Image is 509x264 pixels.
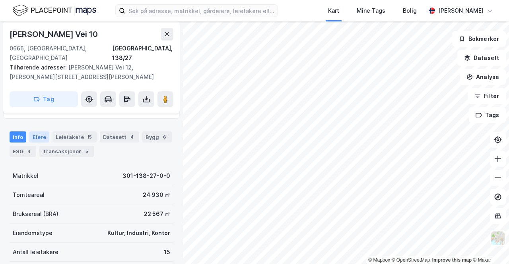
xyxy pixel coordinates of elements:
div: Leietakere [52,131,97,143]
div: 0666, [GEOGRAPHIC_DATA], [GEOGRAPHIC_DATA] [10,44,112,63]
div: Mine Tags [357,6,385,15]
a: OpenStreetMap [392,257,430,263]
button: Analyse [460,69,506,85]
div: Antall leietakere [13,247,58,257]
div: 6 [161,133,169,141]
button: Datasett [457,50,506,66]
div: Bygg [142,131,172,143]
span: Tilhørende adresser: [10,64,68,71]
img: logo.f888ab2527a4732fd821a326f86c7f29.svg [13,4,96,17]
div: 24 930 ㎡ [143,190,170,200]
iframe: Chat Widget [469,226,509,264]
div: 4 [128,133,136,141]
div: Transaksjoner [39,146,94,157]
div: 5 [83,147,91,155]
input: Søk på adresse, matrikkel, gårdeiere, leietakere eller personer [125,5,278,17]
a: Mapbox [368,257,390,263]
a: Improve this map [432,257,472,263]
button: Bokmerker [452,31,506,47]
button: Filter [468,88,506,104]
div: 15 [164,247,170,257]
div: [PERSON_NAME] Vei 12, [PERSON_NAME][STREET_ADDRESS][PERSON_NAME] [10,63,167,82]
div: Eiere [29,131,49,143]
div: Kultur, Industri, Kontor [107,228,170,238]
div: ESG [10,146,36,157]
div: Matrikkel [13,171,39,181]
div: Eiendomstype [13,228,52,238]
div: 301-138-27-0-0 [122,171,170,181]
div: Info [10,131,26,143]
div: 4 [25,147,33,155]
div: [PERSON_NAME] [438,6,484,15]
div: Tomteareal [13,190,45,200]
div: Kart [328,6,339,15]
button: Tag [10,91,78,107]
button: Tags [469,107,506,123]
div: 15 [85,133,93,141]
div: [PERSON_NAME] Vei 10 [10,28,99,40]
div: Datasett [100,131,139,143]
div: Bruksareal (BRA) [13,209,58,219]
div: [GEOGRAPHIC_DATA], 138/27 [112,44,173,63]
div: Bolig [403,6,417,15]
div: 22 567 ㎡ [144,209,170,219]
